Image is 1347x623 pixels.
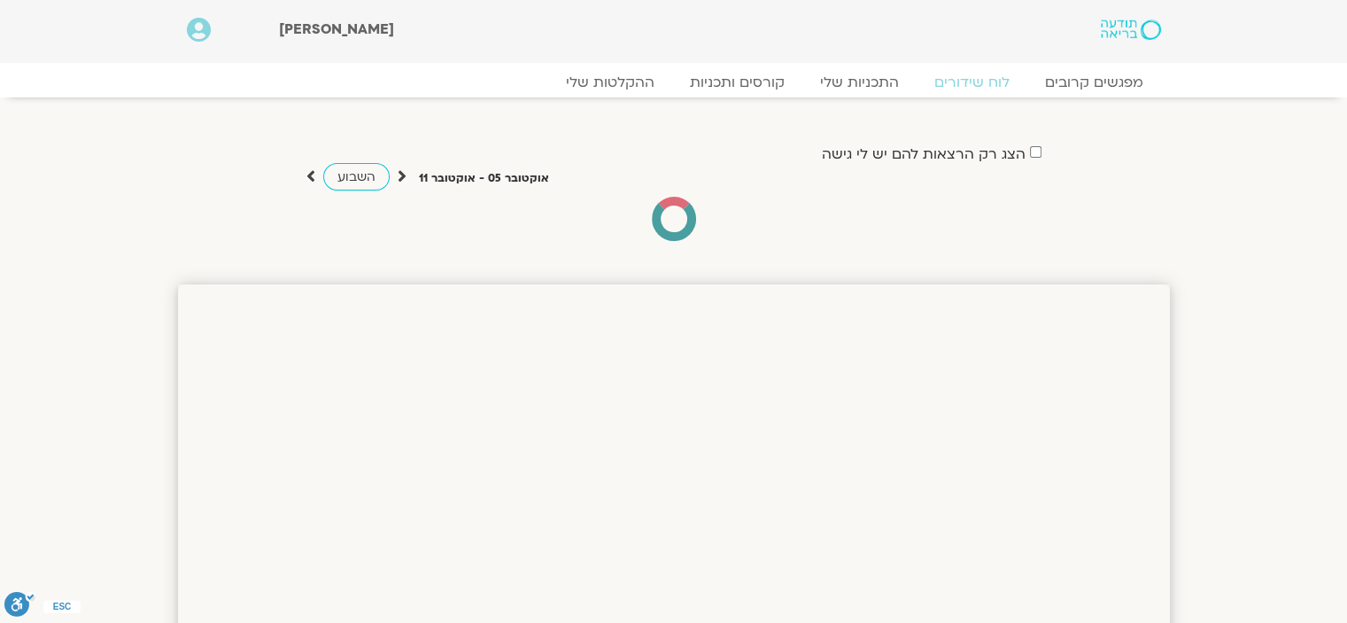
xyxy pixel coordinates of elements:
[822,146,1026,162] label: הצג רק הרצאות להם יש לי גישה
[187,74,1161,91] nav: Menu
[917,74,1027,91] a: לוח שידורים
[548,74,672,91] a: ההקלטות שלי
[323,163,390,191] a: השבוע
[802,74,917,91] a: התכניות שלי
[419,169,549,188] p: אוקטובר 05 - אוקטובר 11
[1027,74,1161,91] a: מפגשים קרובים
[672,74,802,91] a: קורסים ותכניות
[337,168,375,185] span: השבוע
[279,19,394,39] span: [PERSON_NAME]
